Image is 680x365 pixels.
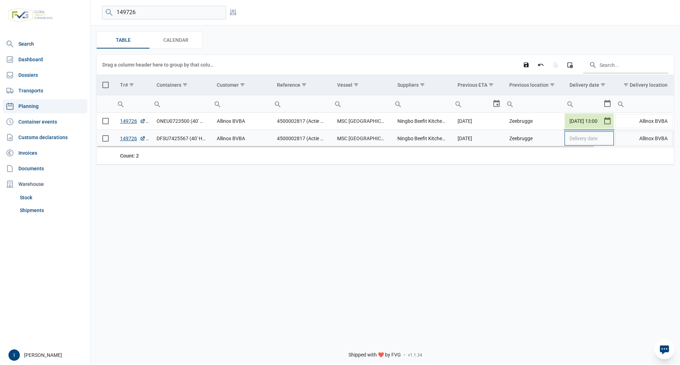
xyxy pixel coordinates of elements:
[163,36,188,44] span: Calendar
[331,130,392,147] td: MSC [GEOGRAPHIC_DATA]
[3,177,87,191] div: Warehouse
[331,113,392,130] td: MSC [GEOGRAPHIC_DATA]
[151,75,211,95] td: Column Containers
[114,75,151,95] td: Column Tr#
[102,135,109,142] div: Select row
[452,75,503,95] td: Column Previous ETA
[97,55,674,165] div: Data grid with 2 rows and 11 columns
[392,95,452,112] input: Filter cell
[271,113,331,130] td: 4500002817 (Actie NL)
[271,130,331,147] td: 4500002817 (Actie NL)
[452,95,503,113] td: Filter cell
[114,95,127,112] div: Search box
[630,82,668,88] div: Delivery location
[614,130,673,147] td: Allinox BVBA
[157,82,181,88] div: Containers
[8,349,20,361] button: I
[564,113,603,130] input: Column Delivery date
[120,118,146,125] a: 149726
[102,82,109,88] div: Select all
[129,82,134,87] span: Show filter options for column 'Tr#'
[3,52,87,67] a: Dashboard
[331,95,344,112] div: Search box
[151,95,211,112] input: Filter cell
[504,130,564,147] td: Zeebrugge
[3,130,87,144] a: Customs declarations
[583,56,668,73] input: Search in the data grid
[337,82,352,88] div: Vessel
[3,99,87,113] a: Planning
[564,95,577,112] div: Search box
[3,84,87,98] a: Transports
[397,82,419,88] div: Suppliers
[392,95,452,113] td: Filter cell
[17,204,87,217] a: Shipments
[392,130,452,147] td: Ningbo Beefit Kitchenware Co., Ltd.
[492,95,501,112] div: Select
[614,95,673,112] input: Filter cell
[603,95,612,112] div: Select
[504,95,564,113] td: Filter cell
[211,95,271,112] input: Filter cell
[271,75,331,95] td: Column Reference
[534,58,547,71] div: Discard changes
[211,130,271,147] td: Allinox BVBA
[120,82,128,88] div: Tr#
[392,75,452,95] td: Column Suppliers
[614,95,627,112] div: Search box
[452,95,492,112] input: Filter cell
[520,58,533,71] div: Save changes
[240,82,245,87] span: Show filter options for column 'Customer'
[509,82,549,88] div: Previous location
[331,75,392,95] td: Column Vessel
[102,6,226,19] input: Search planning
[614,113,673,130] td: Allinox BVBA
[392,113,452,130] td: Ningbo Beefit Kitchenware Co., Ltd.
[452,95,465,112] div: Search box
[3,161,87,176] a: Documents
[614,75,673,95] td: Column Delivery location
[623,82,629,87] span: Show filter options for column 'Delivery location'
[6,5,56,25] img: FVG - Global freight forwarding
[277,82,300,88] div: Reference
[114,95,151,112] input: Filter cell
[563,58,576,71] div: Column Chooser
[488,82,494,87] span: Show filter options for column 'Previous ETA'
[452,113,503,130] td: [DATE]
[569,82,599,88] div: Delivery date
[151,130,211,147] td: DFSU7425567 (40' HQ)
[420,82,425,87] span: Show filter options for column 'Suppliers'
[569,136,597,141] span: Delivery date
[3,37,87,51] a: Search
[271,95,331,112] input: Filter cell
[211,113,271,130] td: Allinox BVBA
[504,75,564,95] td: Column Previous location
[614,95,673,113] td: Filter cell
[151,113,211,130] td: ONEU0723500 (40' HQ)
[151,95,164,112] div: Search box
[550,82,555,87] span: Show filter options for column 'Previous location'
[211,75,271,95] td: Column Customer
[120,135,146,142] a: 149726
[404,352,405,358] span: -
[102,118,109,124] div: Select row
[504,95,564,112] input: Filter cell
[603,113,612,130] div: Select
[17,191,87,204] a: Stock
[392,95,404,112] div: Search box
[151,95,211,113] td: Filter cell
[102,59,216,70] div: Drag a column header here to group by that column
[116,36,131,44] span: Table
[271,95,331,113] td: Filter cell
[182,82,188,87] span: Show filter options for column 'Containers'
[3,68,87,82] a: Dossiers
[217,82,239,88] div: Customer
[504,95,516,112] div: Search box
[348,352,401,358] span: Shipped with ❤️ by FVG
[353,82,359,87] span: Show filter options for column 'Vessel'
[301,82,307,87] span: Show filter options for column 'Reference'
[211,95,271,113] td: Filter cell
[102,55,668,75] div: Data grid toolbar
[504,113,564,130] td: Zeebrugge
